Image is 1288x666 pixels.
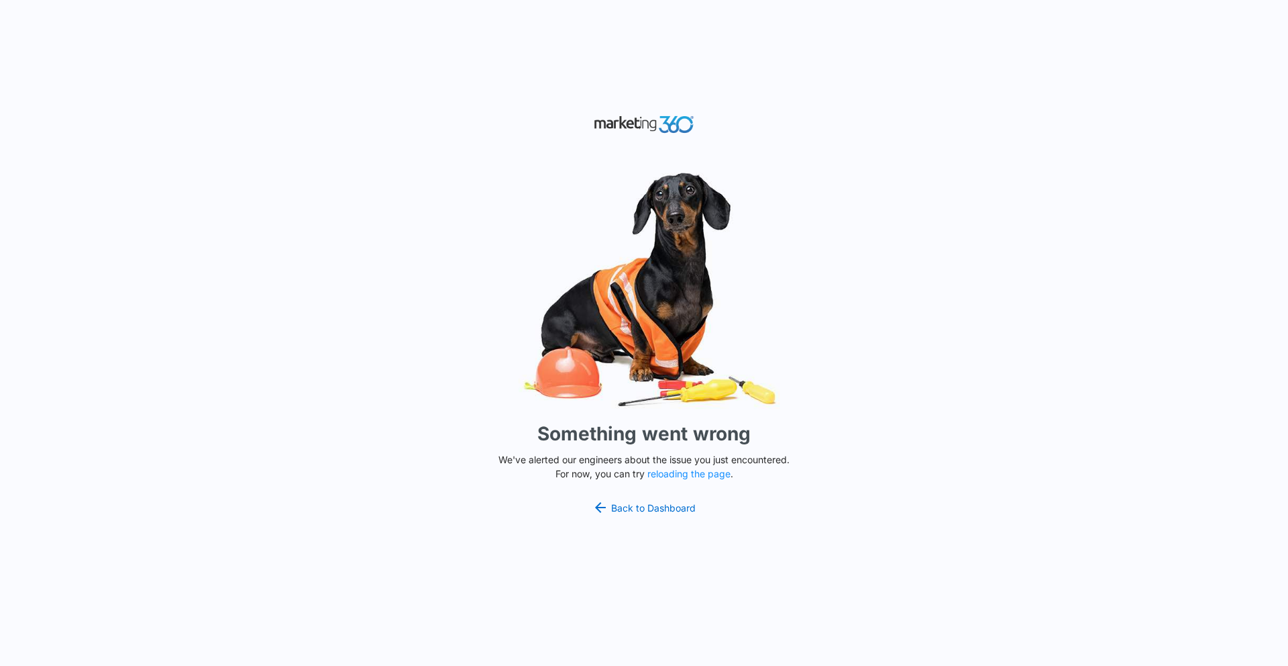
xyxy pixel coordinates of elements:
[493,453,795,481] p: We've alerted our engineers about the issue you just encountered. For now, you can try .
[537,420,751,448] h1: Something went wrong
[592,499,696,516] a: Back to Dashboard
[443,164,845,415] img: Sad Dog
[594,113,694,136] img: Marketing 360 Logo
[647,469,731,479] button: reloading the page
